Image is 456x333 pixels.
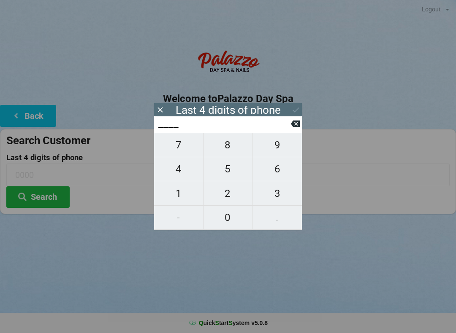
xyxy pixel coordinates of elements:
button: 0 [204,206,253,230]
span: 1 [154,185,203,202]
span: 6 [252,160,302,178]
span: 2 [204,185,252,202]
span: 8 [204,136,252,154]
button: 6 [252,157,302,181]
span: 7 [154,136,203,154]
span: 5 [204,160,252,178]
div: Last 4 digits of phone [176,106,281,114]
button: 3 [252,181,302,205]
button: 2 [204,181,253,205]
button: 8 [204,133,253,157]
button: 4 [154,157,204,181]
span: 3 [252,185,302,202]
span: 9 [252,136,302,154]
button: 7 [154,133,204,157]
button: 5 [204,157,253,181]
button: 1 [154,181,204,205]
span: 4 [154,160,203,178]
span: 0 [204,209,252,226]
button: 9 [252,133,302,157]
